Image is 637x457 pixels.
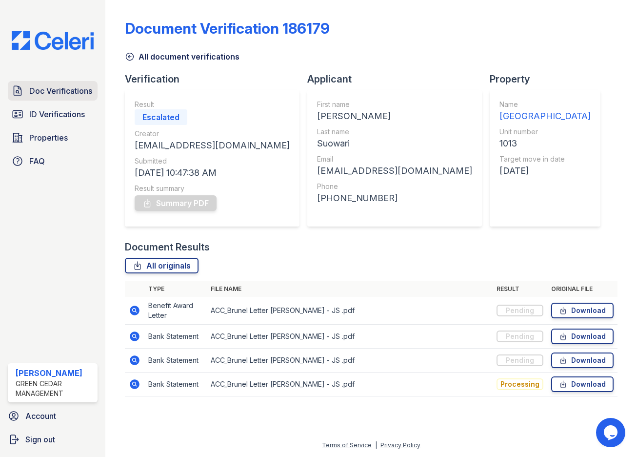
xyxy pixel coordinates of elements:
a: Privacy Policy [380,441,420,449]
iframe: chat widget [596,418,627,447]
td: Bank Statement [144,325,207,349]
a: Account [4,406,101,426]
div: [DATE] [499,164,591,178]
div: [DATE] 10:47:38 AM [135,166,290,180]
div: Verification [125,72,307,86]
th: Original file [547,281,617,297]
div: Pending [497,305,543,316]
div: Result [135,100,290,109]
div: Unit number [499,127,591,137]
a: ID Verifications [8,104,98,124]
span: Doc Verifications [29,85,92,97]
div: Property [490,72,608,86]
div: Suowari [317,137,472,150]
span: FAQ [29,155,45,167]
span: Properties [29,132,68,144]
div: First name [317,100,472,109]
td: ACC_Brunel Letter [PERSON_NAME] - JS .pdf [207,297,493,325]
div: [EMAIL_ADDRESS][DOMAIN_NAME] [317,164,472,178]
span: ID Verifications [29,108,85,120]
a: All document verifications [125,51,239,62]
td: ACC_Brunel Letter [PERSON_NAME] - JS .pdf [207,325,493,349]
div: Name [499,100,591,109]
a: All originals [125,258,199,273]
span: Account [25,410,56,422]
td: Bank Statement [144,349,207,373]
div: | [375,441,377,449]
img: CE_Logo_Blue-a8612792a0a2168367f1c8372b55b34899dd931a85d93a1a3d3e32e68fde9ad4.png [4,31,101,50]
span: Sign out [25,434,55,445]
div: Escalated [135,109,187,125]
div: Pending [497,331,543,342]
div: Result summary [135,184,290,193]
div: Processing [497,378,543,390]
a: Properties [8,128,98,147]
div: [PERSON_NAME] [317,109,472,123]
div: Email [317,154,472,164]
th: Type [144,281,207,297]
a: Terms of Service [322,441,372,449]
th: File name [207,281,493,297]
div: [PHONE_NUMBER] [317,191,472,205]
div: [PERSON_NAME] [16,367,94,379]
th: Result [493,281,547,297]
div: Last name [317,127,472,137]
div: Applicant [307,72,490,86]
a: Download [551,329,614,344]
td: ACC_Brunel Letter [PERSON_NAME] - JS .pdf [207,349,493,373]
a: Download [551,376,614,392]
a: Download [551,303,614,318]
div: Green Cedar Management [16,379,94,398]
a: Sign out [4,430,101,449]
a: Download [551,353,614,368]
div: Document Verification 186179 [125,20,330,37]
div: Target move in date [499,154,591,164]
div: Creator [135,129,290,139]
div: 1013 [499,137,591,150]
div: Pending [497,354,543,366]
div: Document Results [125,240,210,254]
div: [EMAIL_ADDRESS][DOMAIN_NAME] [135,139,290,152]
td: ACC_Brunel Letter [PERSON_NAME] - JS .pdf [207,373,493,396]
td: Benefit Award Letter [144,297,207,325]
div: [GEOGRAPHIC_DATA] [499,109,591,123]
td: Bank Statement [144,373,207,396]
div: Submitted [135,156,290,166]
a: Doc Verifications [8,81,98,101]
div: Phone [317,182,472,191]
a: FAQ [8,151,98,171]
a: Name [GEOGRAPHIC_DATA] [499,100,591,123]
